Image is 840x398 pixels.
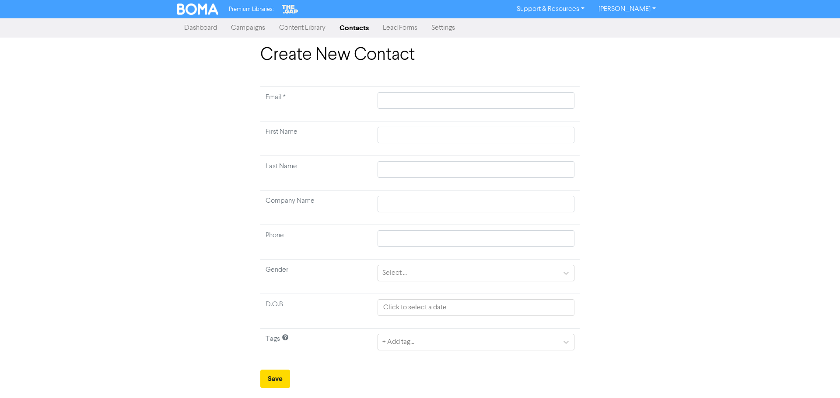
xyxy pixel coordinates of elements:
a: Campaigns [224,19,272,37]
img: BOMA Logo [177,3,218,15]
a: Settings [424,19,462,37]
div: Select ... [382,268,407,278]
td: Tags [260,329,372,363]
a: Content Library [272,19,332,37]
td: First Name [260,121,372,156]
iframe: Chat Widget [796,356,840,398]
a: Contacts [332,19,376,37]
td: D.O.B [260,294,372,329]
td: Required [260,87,372,121]
td: Gender [260,260,372,294]
img: The Gap [280,3,300,15]
td: Phone [260,225,372,260]
div: + Add tag... [382,337,414,347]
a: Lead Forms [376,19,424,37]
a: Dashboard [177,19,224,37]
span: Premium Libraries: [229,7,273,12]
h1: Create New Contact [260,45,580,66]
a: [PERSON_NAME] [591,2,663,16]
input: Click to select a date [378,299,574,316]
a: Support & Resources [510,2,591,16]
button: Save [260,370,290,388]
td: Last Name [260,156,372,190]
td: Company Name [260,190,372,225]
